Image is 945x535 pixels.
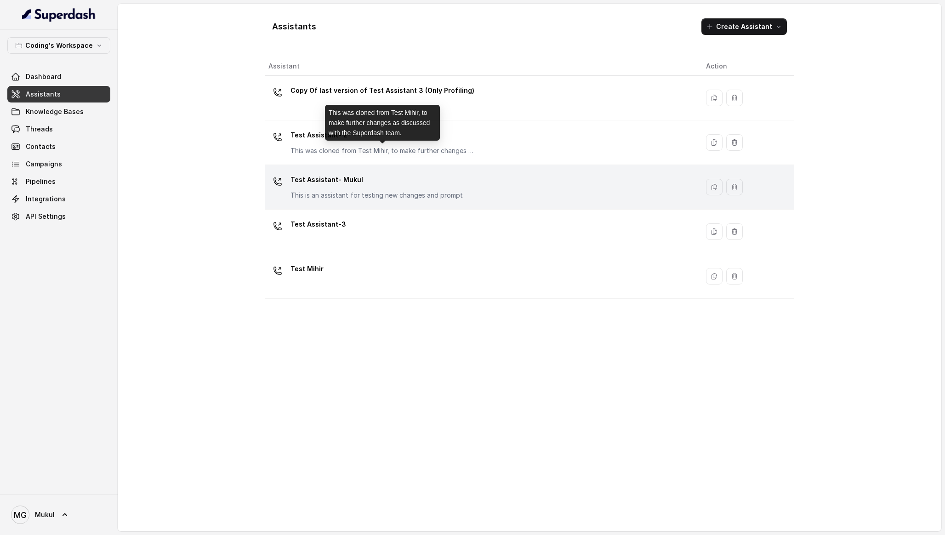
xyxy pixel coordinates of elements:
[7,138,110,155] a: Contacts
[7,173,110,190] a: Pipelines
[290,128,474,142] p: Test Assistant- 2
[14,510,27,520] text: MG
[26,142,56,151] span: Contacts
[7,502,110,528] a: Mukul
[701,18,787,35] button: Create Assistant
[26,90,61,99] span: Assistants
[272,19,316,34] h1: Assistants
[7,86,110,102] a: Assistants
[290,217,346,232] p: Test Assistant-3
[265,57,699,76] th: Assistant
[22,7,96,22] img: light.svg
[290,83,474,98] p: Copy Of last version of Test Assistant 3 (Only Profiling)
[25,40,93,51] p: Coding's Workspace
[26,72,61,81] span: Dashboard
[7,191,110,207] a: Integrations
[26,194,66,204] span: Integrations
[26,212,66,221] span: API Settings
[699,57,794,76] th: Action
[7,121,110,137] a: Threads
[35,510,55,519] span: Mukul
[7,37,110,54] button: Coding's Workspace
[325,105,440,141] div: This was cloned from Test Mihir, to make further changes as discussed with the Superdash team.
[7,68,110,85] a: Dashboard
[26,159,62,169] span: Campaigns
[7,156,110,172] a: Campaigns
[26,125,53,134] span: Threads
[290,262,324,276] p: Test Mihir
[7,208,110,225] a: API Settings
[290,172,463,187] p: Test Assistant- Mukul
[26,177,56,186] span: Pipelines
[290,191,463,200] p: This is an assistant for testing new changes and prompt
[7,103,110,120] a: Knowledge Bases
[26,107,84,116] span: Knowledge Bases
[290,146,474,155] p: This was cloned from Test Mihir, to make further changes as discussed with the Superdash team.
